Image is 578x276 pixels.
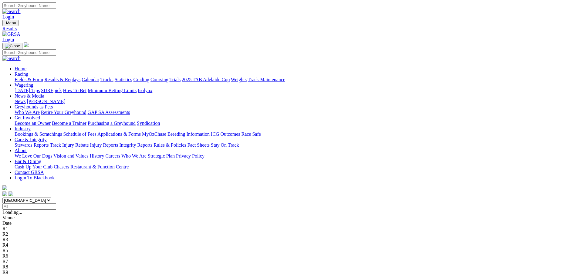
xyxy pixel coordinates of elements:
a: Rules & Policies [154,142,186,148]
a: Results [2,26,576,32]
a: [DATE] Tips [15,88,40,93]
div: R5 [2,248,576,253]
div: R7 [2,259,576,264]
img: logo-grsa-white.png [2,185,7,190]
a: MyOzChase [142,131,166,137]
img: Close [5,44,20,48]
a: Results & Replays [44,77,80,82]
div: R3 [2,237,576,242]
a: ICG Outcomes [211,131,240,137]
a: News & Media [15,93,44,98]
div: Industry [15,131,576,137]
a: Purchasing a Greyhound [88,121,136,126]
a: Industry [15,126,31,131]
a: Fact Sheets [188,142,210,148]
a: Weights [231,77,247,82]
a: Track Maintenance [248,77,285,82]
a: Become an Owner [15,121,51,126]
div: Get Involved [15,121,576,126]
a: 2025 TAB Adelaide Cup [182,77,230,82]
a: Trials [169,77,181,82]
a: Coursing [150,77,168,82]
img: facebook.svg [2,191,7,196]
a: Who We Are [15,110,40,115]
img: Search [2,9,21,14]
div: R4 [2,242,576,248]
a: Wagering [15,82,33,88]
a: About [15,148,27,153]
a: Applications & Forms [97,131,141,137]
a: Login To Blackbook [15,175,55,180]
a: Who We Are [121,153,147,158]
a: Race Safe [241,131,261,137]
a: Schedule of Fees [63,131,96,137]
div: R1 [2,226,576,231]
a: How To Bet [63,88,87,93]
img: twitter.svg [8,191,13,196]
a: Privacy Policy [176,153,204,158]
a: Contact GRSA [15,170,44,175]
div: Wagering [15,88,576,93]
a: Stewards Reports [15,142,49,148]
div: R6 [2,253,576,259]
a: Cash Up Your Club [15,164,52,169]
a: Strategic Plan [148,153,175,158]
a: Login [2,14,14,19]
div: R2 [2,231,576,237]
a: Fields & Form [15,77,43,82]
a: Become a Trainer [52,121,86,126]
div: Venue [2,215,576,221]
a: Calendar [82,77,99,82]
input: Search [2,49,56,56]
a: Login [2,37,14,42]
div: About [15,153,576,159]
a: Greyhounds as Pets [15,104,53,109]
a: Stay On Track [211,142,239,148]
a: Care & Integrity [15,137,47,142]
a: Breeding Information [167,131,210,137]
span: Menu [6,21,16,25]
a: Isolynx [138,88,152,93]
div: Greyhounds as Pets [15,110,576,115]
div: R8 [2,264,576,270]
input: Select date [2,203,56,210]
a: Injury Reports [90,142,118,148]
a: GAP SA Assessments [88,110,130,115]
a: Minimum Betting Limits [88,88,137,93]
a: Syndication [137,121,160,126]
div: Bar & Dining [15,164,576,170]
a: Bar & Dining [15,159,41,164]
a: Get Involved [15,115,40,120]
a: [PERSON_NAME] [27,99,65,104]
a: Statistics [115,77,132,82]
input: Search [2,2,56,9]
img: Search [2,56,21,61]
div: News & Media [15,99,576,104]
a: We Love Our Dogs [15,153,52,158]
div: Care & Integrity [15,142,576,148]
a: Careers [105,153,120,158]
img: GRSA [2,32,20,37]
a: Bookings & Scratchings [15,131,62,137]
a: History [90,153,104,158]
button: Toggle navigation [2,43,22,49]
a: Tracks [100,77,113,82]
a: Racing [15,71,28,77]
img: logo-grsa-white.png [24,42,29,47]
a: Home [15,66,26,71]
div: Racing [15,77,576,82]
a: SUREpick [41,88,62,93]
a: Integrity Reports [119,142,152,148]
a: Retire Your Greyhound [41,110,86,115]
a: Track Injury Rebate [50,142,89,148]
div: R9 [2,270,576,275]
a: Vision and Values [53,153,88,158]
div: Date [2,221,576,226]
button: Toggle navigation [2,20,19,26]
a: Grading [134,77,149,82]
a: News [15,99,25,104]
a: Chasers Restaurant & Function Centre [54,164,129,169]
span: Loading... [2,210,22,215]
